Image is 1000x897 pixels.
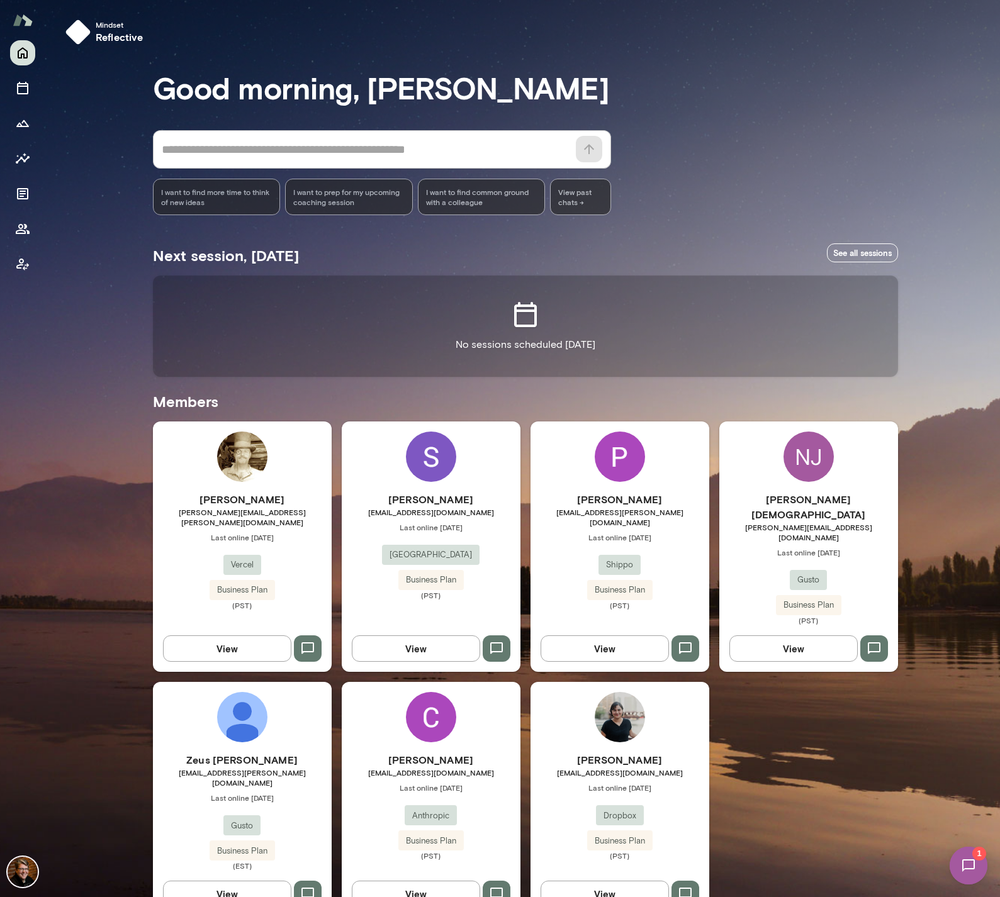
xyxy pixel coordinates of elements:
[10,40,35,65] button: Home
[382,549,480,561] span: [GEOGRAPHIC_DATA]
[784,432,834,482] div: NJ
[342,492,520,507] h6: [PERSON_NAME]
[418,179,546,215] div: I want to find common ground with a colleague
[96,19,143,30] span: Mindset
[10,111,35,136] button: Growth Plan
[719,547,898,557] span: Last online [DATE]
[285,179,413,215] div: I want to prep for my upcoming coaching session
[153,767,332,788] span: [EMAIL_ADDRESS][PERSON_NAME][DOMAIN_NAME]
[60,14,154,50] button: Mindsetreflective
[342,752,520,767] h6: [PERSON_NAME]
[827,243,898,263] a: See all sessions
[531,600,709,610] span: (PST)
[405,810,457,822] span: Anthropic
[531,752,709,767] h6: [PERSON_NAME]
[342,850,520,861] span: (PST)
[153,391,898,411] h5: Members
[531,767,709,777] span: [EMAIL_ADDRESS][DOMAIN_NAME]
[153,245,299,265] h5: Next session, [DATE]
[719,615,898,625] span: (PST)
[550,179,610,215] span: View past chats ->
[163,635,291,662] button: View
[595,692,645,742] img: Aisha Johnson
[398,835,464,847] span: Business Plan
[10,181,35,206] button: Documents
[13,8,33,32] img: Mento
[541,635,669,662] button: View
[342,507,520,517] span: [EMAIL_ADDRESS][DOMAIN_NAME]
[587,584,653,596] span: Business Plan
[217,692,267,742] img: Zeus Mistry
[398,574,464,586] span: Business Plan
[153,492,332,507] h6: [PERSON_NAME]
[210,584,275,596] span: Business Plan
[223,559,261,571] span: Vercel
[10,252,35,277] button: Client app
[10,216,35,242] button: Members
[153,793,332,803] span: Last online [DATE]
[531,783,709,793] span: Last online [DATE]
[531,850,709,861] span: (PST)
[406,692,456,742] img: Collin Burns
[531,507,709,527] span: [EMAIL_ADDRESS][PERSON_NAME][DOMAIN_NAME]
[153,600,332,610] span: (PST)
[598,559,641,571] span: Shippo
[217,432,267,482] img: Jim Morrison
[342,767,520,777] span: [EMAIL_ADDRESS][DOMAIN_NAME]
[10,146,35,171] button: Insights
[161,187,272,207] span: I want to find more time to think of new ideas
[587,835,653,847] span: Business Plan
[531,492,709,507] h6: [PERSON_NAME]
[531,532,709,542] span: Last online [DATE]
[153,532,332,542] span: Last online [DATE]
[719,492,898,522] h6: [PERSON_NAME][DEMOGRAPHIC_DATA]
[790,574,827,586] span: Gusto
[210,845,275,857] span: Business Plan
[8,857,38,887] img: Tracie Hlavka
[406,432,456,482] img: Sunil George
[153,861,332,871] span: (EST)
[153,179,281,215] div: I want to find more time to think of new ideas
[342,590,520,600] span: (PST)
[96,30,143,45] h6: reflective
[776,599,841,611] span: Business Plan
[10,75,35,101] button: Sessions
[293,187,405,207] span: I want to prep for my upcoming coaching session
[153,507,332,527] span: [PERSON_NAME][EMAIL_ADDRESS][PERSON_NAME][DOMAIN_NAME]
[352,635,480,662] button: View
[426,187,537,207] span: I want to find common ground with a colleague
[223,820,261,832] span: Gusto
[342,522,520,532] span: Last online [DATE]
[456,337,595,352] p: No sessions scheduled [DATE]
[342,783,520,793] span: Last online [DATE]
[595,432,645,482] img: Priya Venkatesan
[596,810,644,822] span: Dropbox
[719,522,898,542] span: [PERSON_NAME][EMAIL_ADDRESS][DOMAIN_NAME]
[153,752,332,767] h6: Zeus [PERSON_NAME]
[153,70,898,105] h3: Good morning, [PERSON_NAME]
[65,19,91,45] img: mindset
[729,635,858,662] button: View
